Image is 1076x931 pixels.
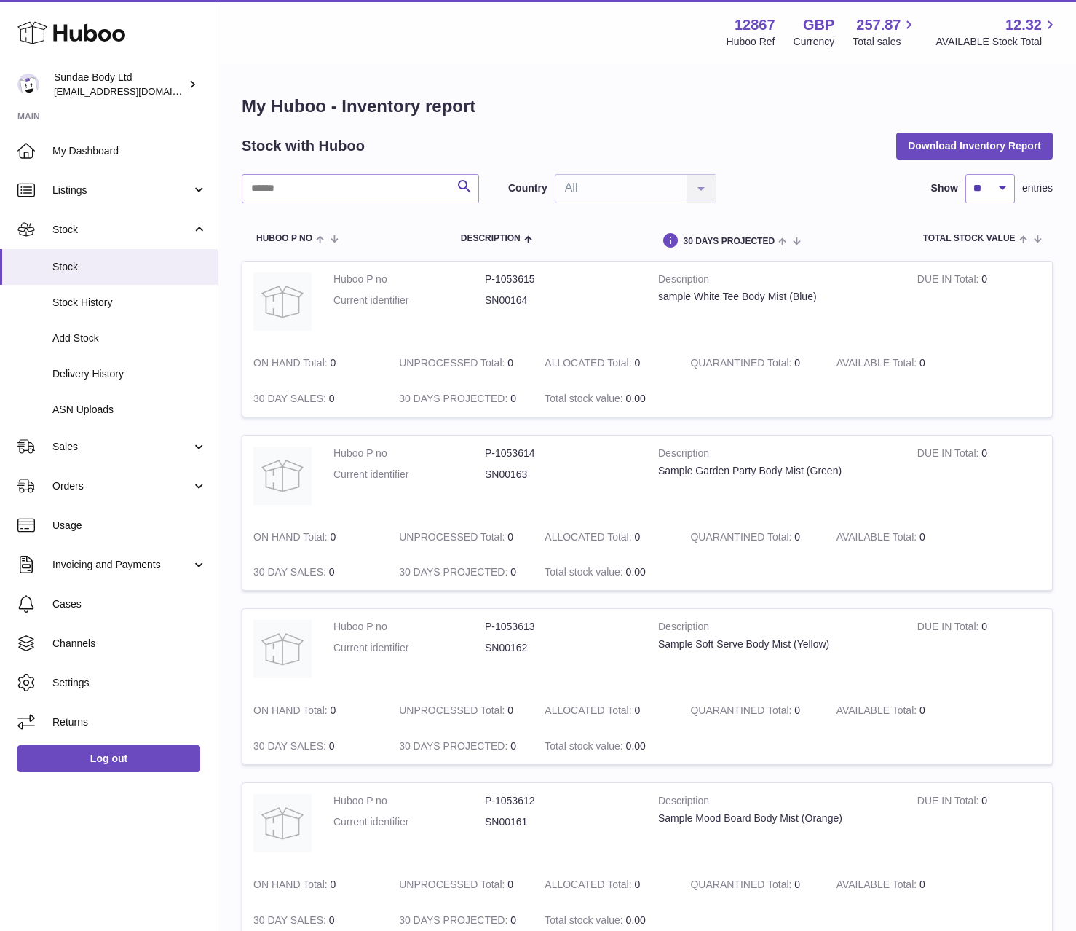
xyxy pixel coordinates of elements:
td: 0 [906,436,1052,519]
strong: DUE IN Total [917,273,981,288]
strong: QUARANTINED Total [690,879,794,894]
strong: UNPROCESSED Total [399,531,507,546]
td: 0 [906,262,1052,345]
strong: ALLOCATED Total [545,357,634,372]
img: product image [253,447,312,505]
div: Sample Soft Serve Body Mist (Yellow) [658,637,895,651]
dt: Current identifier [333,815,485,829]
strong: AVAILABLE Total [836,531,919,546]
strong: Total stock value [545,740,625,755]
dd: P-1053615 [485,272,636,286]
strong: DUE IN Total [917,621,981,636]
span: ASN Uploads [52,403,207,417]
dd: P-1053613 [485,620,636,634]
div: Currency [794,35,835,49]
span: Delivery History [52,367,207,381]
dd: SN00164 [485,294,636,307]
strong: AVAILABLE Total [836,357,919,372]
td: 0 [242,381,388,417]
td: 0 [534,519,679,555]
td: 0 [906,783,1052,867]
a: Log out [17,745,200,771]
h1: My Huboo - Inventory report [242,95,1053,118]
strong: ALLOCATED Total [545,879,634,894]
dt: Current identifier [333,468,485,482]
strong: Description [658,794,895,812]
strong: QUARANTINED Total [690,704,794,720]
strong: QUARANTINED Total [690,357,794,372]
strong: ALLOCATED Total [545,531,634,546]
td: 0 [388,693,534,728]
img: product image [253,620,312,678]
div: Sample Mood Board Body Mist (Orange) [658,812,895,825]
span: 0.00 [626,393,646,404]
strong: GBP [803,15,834,35]
td: 0 [242,867,388,903]
span: 12.32 [1005,15,1042,35]
strong: Total stock value [545,566,625,581]
span: Sales [52,440,191,454]
td: 0 [388,381,534,417]
strong: ON HAND Total [253,879,331,894]
dt: Current identifier [333,641,485,655]
span: 257.87 [856,15,901,35]
button: Download Inventory Report [896,133,1053,159]
strong: DUE IN Total [917,795,981,810]
span: Orders [52,479,191,493]
span: Description [461,234,521,243]
span: [EMAIL_ADDRESS][DOMAIN_NAME] [54,85,214,97]
span: Stock History [52,296,207,310]
td: 0 [388,867,534,903]
div: sample White Tee Body Mist (Blue) [658,290,895,304]
strong: 30 DAY SALES [253,914,329,930]
td: 0 [242,728,388,764]
span: AVAILABLE Stock Total [935,35,1059,49]
td: 0 [242,345,388,381]
td: 0 [388,345,534,381]
span: entries [1022,181,1053,195]
strong: UNPROCESSED Total [399,879,507,894]
strong: Total stock value [545,914,625,930]
dt: Huboo P no [333,447,485,460]
div: Sundae Body Ltd [54,71,185,98]
td: 0 [534,345,679,381]
dd: SN00161 [485,815,636,829]
a: 257.87 Total sales [853,15,917,49]
strong: ON HAND Total [253,357,331,372]
td: 0 [826,519,971,555]
strong: 30 DAYS PROJECTED [399,740,510,755]
span: Huboo P no [256,234,312,243]
td: 0 [534,693,679,728]
td: 0 [826,345,971,381]
strong: Total stock value [545,393,625,408]
strong: UNPROCESSED Total [399,357,507,372]
td: 0 [388,554,534,590]
span: Usage [52,519,207,533]
span: Invoicing and Payments [52,558,191,572]
strong: Description [658,272,895,290]
a: 12.32 AVAILABLE Stock Total [935,15,1059,49]
span: Cases [52,597,207,611]
span: 0 [794,357,800,369]
span: Stock [52,260,207,274]
strong: AVAILABLE Total [836,704,919,720]
span: 30 DAYS PROJECTED [683,237,775,246]
span: Channels [52,637,207,651]
strong: AVAILABLE Total [836,879,919,894]
strong: 30 DAY SALES [253,740,329,755]
label: Country [508,181,547,195]
strong: QUARANTINED Total [690,531,794,546]
strong: 30 DAYS PROJECTED [399,566,510,581]
td: 0 [826,867,971,903]
dt: Huboo P no [333,620,485,634]
strong: 12867 [735,15,775,35]
span: Total sales [853,35,917,49]
td: 0 [388,728,534,764]
strong: 30 DAY SALES [253,566,329,581]
span: 0 [794,879,800,890]
img: product image [253,794,312,852]
strong: Description [658,447,895,464]
img: product image [253,272,312,331]
strong: 30 DAY SALES [253,393,329,408]
strong: ON HAND Total [253,531,331,546]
